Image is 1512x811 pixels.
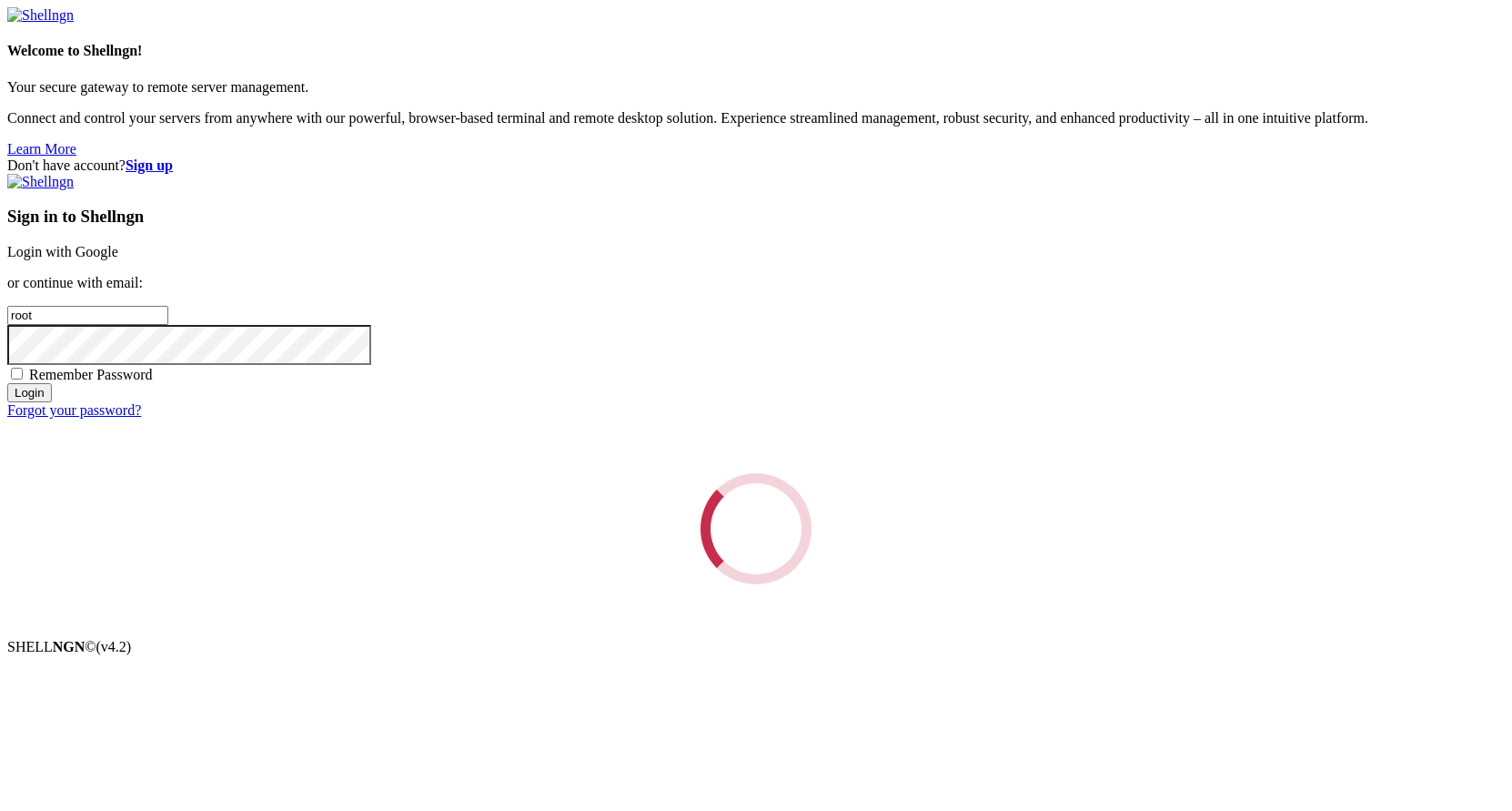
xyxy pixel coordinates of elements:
p: or continue with email: [7,275,1505,291]
img: Shellngn [7,174,74,190]
span: Remember Password [29,367,153,382]
b: NGN [53,639,86,654]
input: Remember Password [11,368,23,380]
span: SHELL © [7,639,131,654]
p: Connect and control your servers from anywhere with our powerful, browser-based terminal and remo... [7,110,1505,127]
img: Shellngn [7,7,74,24]
h3: Sign in to Shellngn [7,207,1505,227]
div: Loading... [701,473,811,584]
div: Don't have account? [7,157,1505,174]
input: Email address [7,306,168,325]
span: 4.2.0 [96,639,132,654]
input: Login [7,383,52,402]
a: Forgot your password? [7,402,141,418]
a: Learn More [7,141,76,157]
a: Login with Google [7,244,118,259]
a: Sign up [126,157,173,173]
h4: Welcome to Shellngn! [7,43,1505,59]
p: Your secure gateway to remote server management. [7,79,1505,96]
